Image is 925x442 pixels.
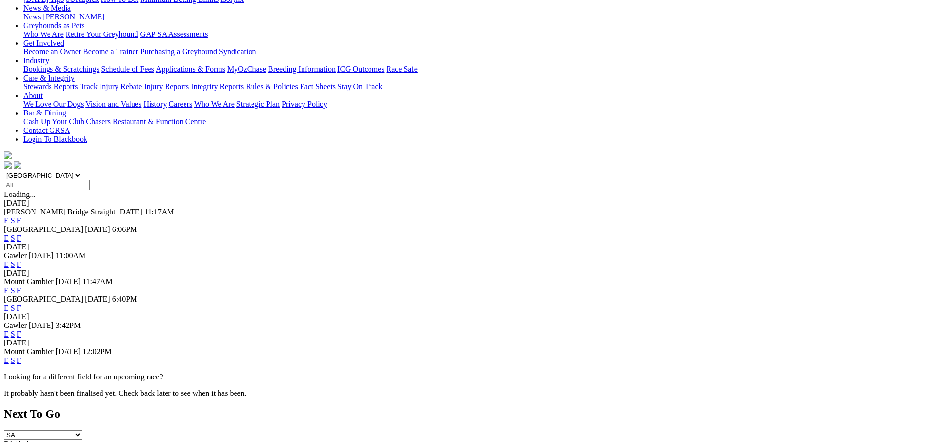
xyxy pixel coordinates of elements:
div: [DATE] [4,339,921,347]
a: Syndication [219,48,256,56]
img: twitter.svg [14,161,21,169]
span: [GEOGRAPHIC_DATA] [4,225,83,233]
a: Get Involved [23,39,64,47]
a: Purchasing a Greyhound [140,48,217,56]
a: We Love Our Dogs [23,100,84,108]
a: News & Media [23,4,71,12]
a: Become an Owner [23,48,81,56]
span: Loading... [4,190,35,198]
span: [DATE] [56,347,81,356]
span: 6:06PM [112,225,137,233]
a: Login To Blackbook [23,135,87,143]
a: Vision and Values [85,100,141,108]
img: logo-grsa-white.png [4,151,12,159]
a: Integrity Reports [191,82,244,91]
div: [DATE] [4,269,921,278]
span: Gawler [4,321,27,329]
a: Fact Sheets [300,82,336,91]
a: F [17,304,21,312]
p: Looking for a different field for an upcoming race? [4,373,921,381]
a: E [4,234,9,242]
a: F [17,286,21,295]
a: Chasers Restaurant & Function Centre [86,117,206,126]
a: E [4,216,9,225]
a: Retire Your Greyhound [66,30,138,38]
a: Greyhounds as Pets [23,21,84,30]
span: [DATE] [85,225,110,233]
div: Bar & Dining [23,117,921,126]
span: [DATE] [29,321,54,329]
a: S [11,330,15,338]
span: [DATE] [29,251,54,260]
span: Gawler [4,251,27,260]
a: F [17,330,21,338]
span: 6:40PM [112,295,137,303]
div: About [23,100,921,109]
div: Get Involved [23,48,921,56]
a: Track Injury Rebate [80,82,142,91]
a: S [11,356,15,364]
a: Contact GRSA [23,126,70,134]
a: S [11,304,15,312]
a: E [4,260,9,268]
span: [PERSON_NAME] Bridge Straight [4,208,115,216]
span: 11:17AM [144,208,174,216]
a: E [4,286,9,295]
div: [DATE] [4,199,921,208]
a: Injury Reports [144,82,189,91]
div: News & Media [23,13,921,21]
a: F [17,260,21,268]
a: E [4,356,9,364]
a: Who We Are [194,100,235,108]
span: Mount Gambier [4,278,54,286]
a: MyOzChase [227,65,266,73]
a: GAP SA Assessments [140,30,208,38]
a: Rules & Policies [246,82,298,91]
a: About [23,91,43,99]
span: 3:42PM [56,321,81,329]
a: Breeding Information [268,65,336,73]
a: History [143,100,167,108]
a: [PERSON_NAME] [43,13,104,21]
span: 11:47AM [83,278,113,286]
a: Privacy Policy [282,100,327,108]
a: S [11,260,15,268]
a: Schedule of Fees [101,65,154,73]
input: Select date [4,180,90,190]
a: Stay On Track [337,82,382,91]
span: [DATE] [117,208,142,216]
div: [DATE] [4,312,921,321]
span: [DATE] [56,278,81,286]
span: [GEOGRAPHIC_DATA] [4,295,83,303]
a: Stewards Reports [23,82,78,91]
span: 12:02PM [83,347,112,356]
a: Bar & Dining [23,109,66,117]
a: F [17,234,21,242]
a: Applications & Forms [156,65,225,73]
a: News [23,13,41,21]
span: [DATE] [85,295,110,303]
div: [DATE] [4,243,921,251]
a: ICG Outcomes [337,65,384,73]
partial: It probably hasn't been finalised yet. Check back later to see when it has been. [4,389,247,397]
a: S [11,216,15,225]
h2: Next To Go [4,408,921,421]
a: Who We Are [23,30,64,38]
a: E [4,304,9,312]
div: Greyhounds as Pets [23,30,921,39]
a: S [11,234,15,242]
a: Become a Trainer [83,48,138,56]
a: Cash Up Your Club [23,117,84,126]
a: Careers [168,100,192,108]
span: 11:00AM [56,251,86,260]
a: Care & Integrity [23,74,75,82]
div: Industry [23,65,921,74]
div: Care & Integrity [23,82,921,91]
a: Bookings & Scratchings [23,65,99,73]
a: F [17,216,21,225]
span: Mount Gambier [4,347,54,356]
a: Strategic Plan [236,100,280,108]
a: Race Safe [386,65,417,73]
a: Industry [23,56,49,65]
a: S [11,286,15,295]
